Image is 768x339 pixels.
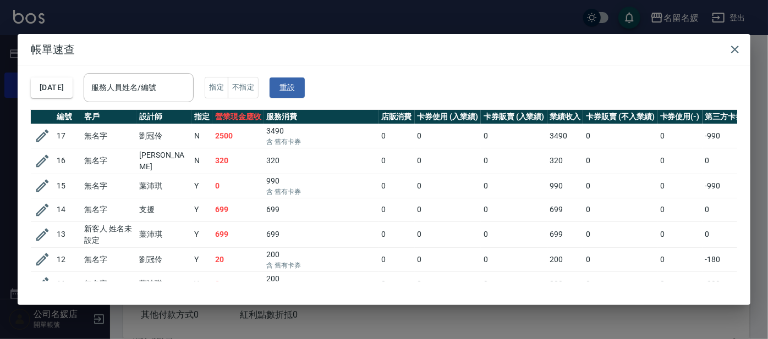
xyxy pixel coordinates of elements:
td: 990 [264,174,378,198]
td: 0 [481,198,547,221]
td: 0 [481,221,547,247]
td: 無名字 [81,148,136,174]
td: 0 [415,271,481,296]
td: 699 [264,221,378,247]
td: [PERSON_NAME] [136,148,191,174]
td: 699 [264,198,378,221]
td: 0 [212,271,264,296]
td: 11 [54,271,81,296]
td: 699 [212,198,264,221]
td: 200 [547,247,584,271]
p: 含 舊有卡券 [267,260,376,270]
th: 第三方卡券(-) [703,110,755,124]
td: 0 [481,124,547,148]
td: Y [191,271,212,296]
td: 葉沛琪 [136,271,191,296]
td: 0 [583,148,657,174]
td: -990 [703,174,755,198]
td: 0 [378,247,415,271]
p: 含 舊有卡券 [267,187,376,197]
td: 0 [415,247,481,271]
td: 0 [415,148,481,174]
td: 12 [54,247,81,271]
td: 0 [481,247,547,271]
td: 0 [583,221,657,247]
td: 0 [481,148,547,174]
button: [DATE] [31,77,73,98]
td: 0 [415,124,481,148]
td: 無名字 [81,198,136,221]
td: 0 [583,271,657,296]
td: 320 [547,148,584,174]
td: 無名字 [81,247,136,271]
td: 0 [703,198,755,221]
th: 卡券販賣 (入業績) [481,110,547,124]
td: 0 [481,174,547,198]
td: 0 [703,148,755,174]
td: Y [191,247,212,271]
td: 13 [54,221,81,247]
td: 320 [264,148,378,174]
td: 3490 [547,124,584,148]
td: 0 [378,148,415,174]
button: 重設 [270,77,305,98]
td: 葉沛琪 [136,174,191,198]
th: 客戶 [81,110,136,124]
td: 劉冠伶 [136,247,191,271]
th: 編號 [54,110,81,124]
td: 0 [657,124,703,148]
td: 320 [212,148,264,174]
td: 無名字 [81,124,136,148]
td: -180 [703,247,755,271]
th: 卡券使用 (入業績) [415,110,481,124]
td: 0 [657,271,703,296]
th: 卡券販賣 (不入業績) [583,110,657,124]
td: 0 [657,247,703,271]
td: 16 [54,148,81,174]
td: 0 [583,124,657,148]
td: 15 [54,174,81,198]
td: Y [191,198,212,221]
td: 0 [378,198,415,221]
td: 990 [547,174,584,198]
td: 0 [378,174,415,198]
th: 指定 [191,110,212,124]
td: 699 [547,198,584,221]
td: 0 [415,198,481,221]
td: 0 [378,221,415,247]
th: 設計師 [136,110,191,124]
td: 0 [583,247,657,271]
th: 卡券使用(-) [657,110,703,124]
td: 新客人 姓名未設定 [81,221,136,247]
th: 服務消費 [264,110,378,124]
td: 0 [378,271,415,296]
td: 0 [583,198,657,221]
td: -200 [703,271,755,296]
td: 0 [657,174,703,198]
td: -990 [703,124,755,148]
td: 14 [54,198,81,221]
td: 0 [583,174,657,198]
td: 2500 [212,124,264,148]
td: 0 [657,198,703,221]
td: 支援 [136,198,191,221]
td: 0 [481,271,547,296]
td: 0 [378,124,415,148]
h2: 帳單速查 [18,34,750,65]
td: 劉冠伶 [136,124,191,148]
td: N [191,124,212,148]
td: 3490 [264,124,378,148]
td: 20 [212,247,264,271]
td: 200 [264,271,378,296]
td: N [191,148,212,174]
p: 含 舊有卡券 [267,137,376,147]
td: 0 [415,221,481,247]
button: 指定 [205,77,228,98]
td: 0 [212,174,264,198]
td: Y [191,221,212,247]
button: 不指定 [228,77,259,98]
td: 699 [212,221,264,247]
td: 0 [703,221,755,247]
th: 店販消費 [378,110,415,124]
th: 業績收入 [547,110,584,124]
